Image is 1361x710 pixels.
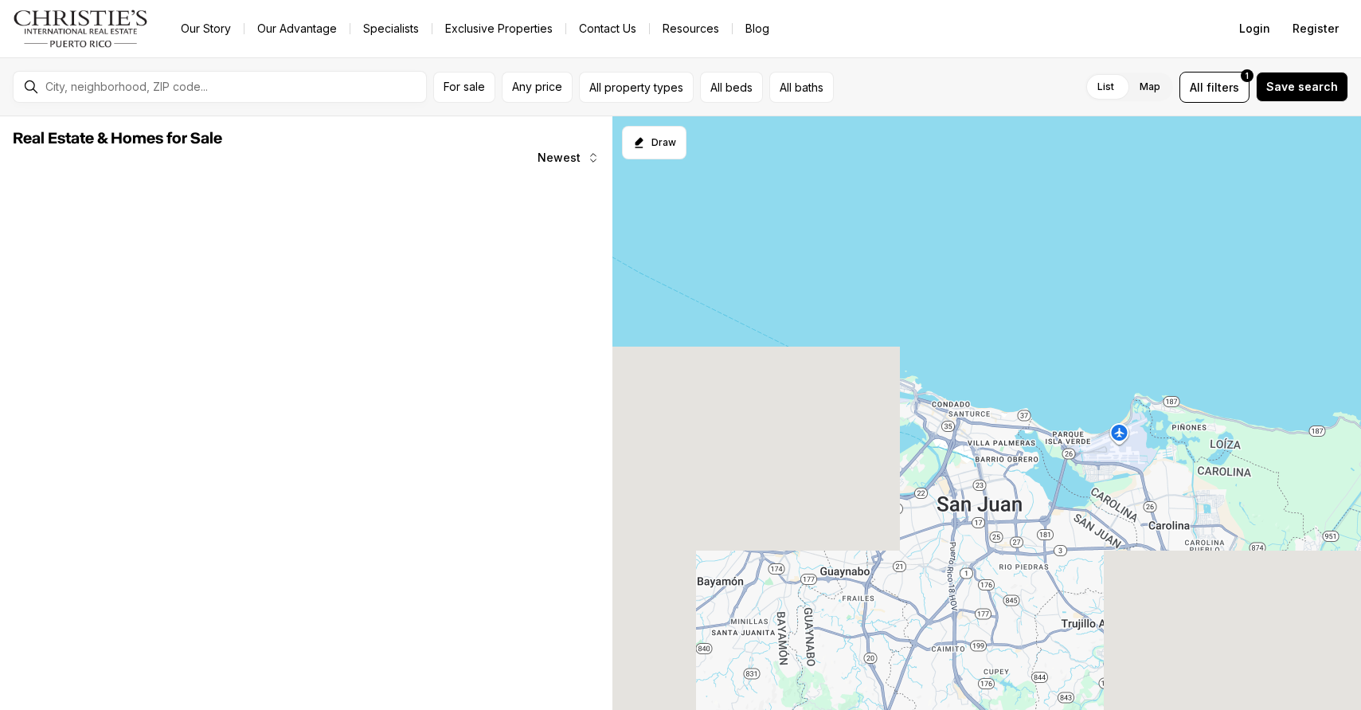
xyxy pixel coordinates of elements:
span: Newest [538,151,581,164]
button: Allfilters1 [1179,72,1250,103]
span: Real Estate & Homes for Sale [13,131,222,147]
a: Specialists [350,18,432,40]
button: Newest [528,142,609,174]
span: Save search [1266,80,1338,93]
a: Blog [733,18,782,40]
span: filters [1207,79,1239,96]
span: All [1190,79,1203,96]
span: Register [1293,22,1339,35]
a: Exclusive Properties [432,18,565,40]
label: List [1085,73,1127,101]
button: Login [1230,13,1280,45]
span: Any price [512,80,562,93]
button: Any price [502,72,573,103]
span: 1 [1246,69,1249,82]
button: All beds [700,72,763,103]
label: Map [1127,73,1173,101]
span: For sale [444,80,485,93]
a: Resources [650,18,732,40]
button: All baths [769,72,834,103]
button: Register [1283,13,1348,45]
button: Contact Us [566,18,649,40]
button: Save search [1256,72,1348,102]
button: For sale [433,72,495,103]
img: logo [13,10,149,48]
button: Start drawing [622,126,686,159]
button: All property types [579,72,694,103]
a: Our Story [168,18,244,40]
span: Login [1239,22,1270,35]
a: Our Advantage [244,18,350,40]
